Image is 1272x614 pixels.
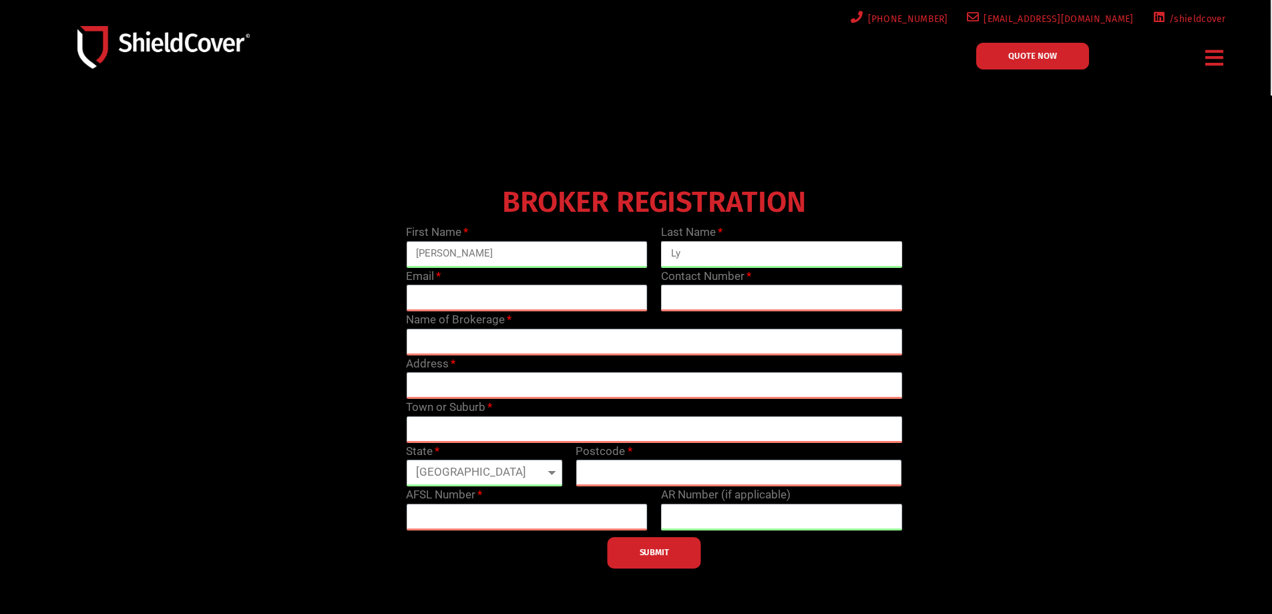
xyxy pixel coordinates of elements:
[406,355,455,373] label: Address
[406,486,482,504] label: AFSL Number
[399,194,909,210] h4: BROKER REGISTRATION
[406,399,492,416] label: Town or Suburb
[1150,11,1226,27] a: /shieldcover
[661,486,791,504] label: AR Number (if applicable)
[661,224,722,241] label: Last Name
[863,11,948,27] span: [PHONE_NUMBER]
[1201,42,1229,73] div: Menu Toggle
[576,443,632,460] label: Postcode
[661,268,751,285] label: Contact Number
[979,11,1133,27] span: [EMAIL_ADDRESS][DOMAIN_NAME]
[406,311,511,329] label: Name of Brokerage
[77,26,250,68] img: Shield-Cover-Underwriting-Australia-logo-full
[1008,51,1057,60] span: QUOTE NOW
[964,11,1134,27] a: [EMAIL_ADDRESS][DOMAIN_NAME]
[406,224,468,241] label: First Name
[406,443,439,460] label: State
[976,43,1089,69] a: QUOTE NOW
[640,551,669,554] span: SUBMIT
[1164,11,1226,27] span: /shieldcover
[608,537,701,569] button: SUBMIT
[848,11,948,27] a: [PHONE_NUMBER]
[406,268,441,285] label: Email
